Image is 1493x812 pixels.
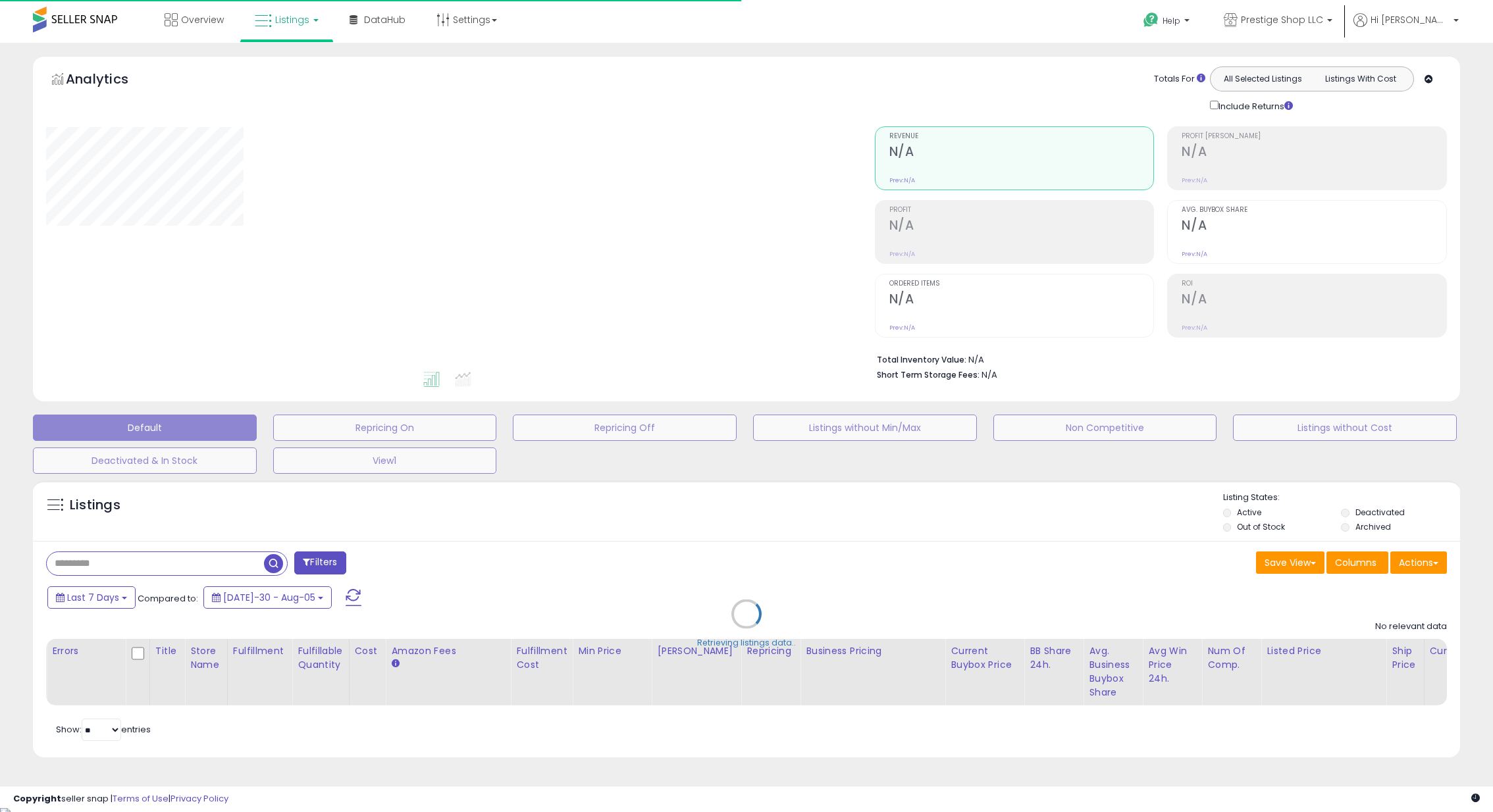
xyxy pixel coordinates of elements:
span: Ordered Items [889,280,1154,288]
span: Overview [181,13,224,26]
button: Repricing On [273,415,497,441]
a: Privacy Policy [170,792,228,805]
div: seller snap | | [13,793,228,805]
span: Profit [PERSON_NAME] [1182,133,1446,140]
b: Total Inventory Value: [877,354,966,365]
small: Prev: N/A [889,250,915,258]
small: Prev: N/A [889,176,915,184]
h2: N/A [889,218,1154,236]
div: Retrieving listings data.. [697,637,796,649]
h2: N/A [1182,218,1446,236]
small: Prev: N/A [1182,176,1207,184]
span: Help [1163,15,1180,26]
span: DataHub [364,13,406,26]
h2: N/A [1182,144,1446,162]
a: Terms of Use [113,792,169,805]
li: N/A [877,351,1437,367]
small: Prev: N/A [889,324,915,332]
button: Deactivated & In Stock [33,447,257,474]
span: N/A [982,368,997,381]
button: Listings without Cost [1233,415,1457,441]
a: Help [1133,2,1203,43]
i: Get Help [1143,12,1159,28]
button: View1 [273,447,497,474]
div: Totals For [1154,73,1205,86]
strong: Copyright [13,792,61,805]
button: Default [33,415,257,441]
span: Revenue [889,133,1154,140]
h2: N/A [889,292,1154,309]
small: Prev: N/A [1182,250,1207,258]
span: Prestige Shop LLC [1241,13,1323,26]
small: Prev: N/A [1182,324,1207,332]
a: Hi [PERSON_NAME] [1353,13,1459,43]
span: Avg. Buybox Share [1182,207,1446,214]
span: ROI [1182,280,1446,288]
span: Profit [889,207,1154,214]
button: Repricing Off [513,415,737,441]
h2: N/A [889,144,1154,162]
button: Non Competitive [993,415,1217,441]
span: Listings [275,13,309,26]
div: Include Returns [1200,98,1309,113]
b: Short Term Storage Fees: [877,369,980,380]
span: Hi [PERSON_NAME] [1371,13,1450,26]
button: Listings With Cost [1311,70,1409,88]
h5: Analytics [66,70,154,91]
button: Listings without Min/Max [753,415,977,441]
h2: N/A [1182,292,1446,309]
button: All Selected Listings [1214,70,1312,88]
